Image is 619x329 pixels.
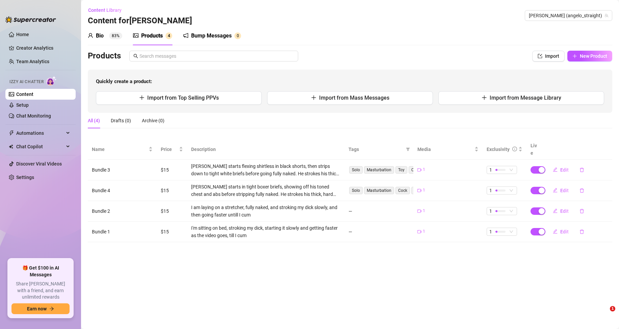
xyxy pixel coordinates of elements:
sup: 4 [165,32,172,39]
span: 1 [610,306,615,311]
span: Masturbation [364,166,394,174]
td: — [344,222,413,242]
span: Automations [16,128,64,138]
button: delete [574,226,590,237]
button: Edit [547,226,574,237]
span: import [538,54,542,58]
span: delete [579,229,584,234]
div: I am laying on a stretcher, fully naked, and stroking my dick slowly, and then going faster until... [191,204,340,219]
span: 4 [168,33,170,38]
span: Edit [560,167,569,173]
span: Earn now [27,306,47,311]
div: Bio [96,32,104,40]
td: $15 [157,201,187,222]
button: Edit [547,185,574,196]
span: Import from Mass Messages [319,95,389,101]
span: Toy [395,166,407,174]
span: delete [579,168,584,172]
span: Share [PERSON_NAME] with a friend, and earn unlimited rewards [11,281,70,301]
span: edit [553,208,558,213]
span: Edit [560,188,569,193]
span: Cum [409,166,423,174]
span: Chat Copilot [16,141,64,152]
span: Nude [411,187,427,194]
span: 🎁 Get $100 in AI Messages [11,265,70,278]
span: filter [405,144,411,154]
iframe: Intercom live chat [596,306,612,322]
span: video-camera [417,188,421,193]
span: Content Library [88,7,122,13]
td: $15 [157,222,187,242]
span: 1 [423,208,425,214]
span: 1 [423,167,425,173]
span: Price [161,146,178,153]
div: [PERSON_NAME] starts in tight boxer briefs, showing off his toned chest and abs before stripping ... [191,183,340,198]
a: Creator Analytics [16,43,70,53]
button: Import from Top Selling PPVs [96,91,262,105]
span: delete [579,209,584,213]
span: video-camera [417,209,421,213]
span: arrow-right [49,306,54,311]
th: Description [187,139,344,160]
button: Edit [547,206,574,217]
th: Price [157,139,187,160]
span: Media [417,146,473,153]
span: plus [482,95,487,100]
span: search [133,54,138,58]
span: Solo [349,187,363,194]
span: 1 [489,228,492,235]
a: Home [16,32,29,37]
span: Cock [395,187,410,194]
span: plus [139,95,145,100]
span: Edit [560,208,569,214]
span: Import [545,53,559,59]
span: filter [406,147,410,151]
span: picture [133,33,138,38]
span: Solo [349,166,363,174]
div: Archive (0) [142,117,164,124]
td: Bundle 3 [88,160,157,180]
img: AI Chatter [46,76,57,86]
span: New Product [580,53,607,59]
span: team [604,14,609,18]
button: New Product [567,51,612,61]
span: 1 [489,207,492,215]
span: 1 [423,228,425,235]
button: delete [574,164,590,175]
span: user [88,33,93,38]
span: 1 [423,187,425,194]
sup: 0 [234,32,241,39]
td: $15 [157,180,187,201]
a: Chat Monitoring [16,113,51,119]
span: Import from Top Selling PPVs [147,95,219,101]
button: Content Library [88,5,127,16]
th: Tags [344,139,413,160]
h3: Products [88,51,121,61]
button: delete [574,206,590,217]
button: Edit [547,164,574,175]
td: $15 [157,160,187,180]
input: Search messages [139,52,294,60]
span: Import from Message Library [490,95,561,101]
img: Chat Copilot [9,144,13,149]
button: Import from Message Library [438,91,604,105]
sup: 83% [109,32,122,39]
div: Bump Messages [191,32,232,40]
div: I'm sitting on bed, stroking my dick, starting it slowly and getting faster as the video goes, ti... [191,224,340,239]
div: All (4) [88,117,100,124]
div: Products [141,32,163,40]
a: Content [16,92,33,97]
span: Izzy AI Chatter [9,79,44,85]
img: logo-BBDzfeDw.svg [5,16,56,23]
span: edit [553,188,558,193]
span: thunderbolt [9,130,14,136]
td: Bundle 1 [88,222,157,242]
td: Bundle 2 [88,201,157,222]
td: Bundle 4 [88,180,157,201]
th: Media [413,139,482,160]
span: Name [92,146,147,153]
button: delete [574,185,590,196]
span: plus [311,95,316,100]
span: notification [183,33,188,38]
span: 1 [489,187,492,194]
